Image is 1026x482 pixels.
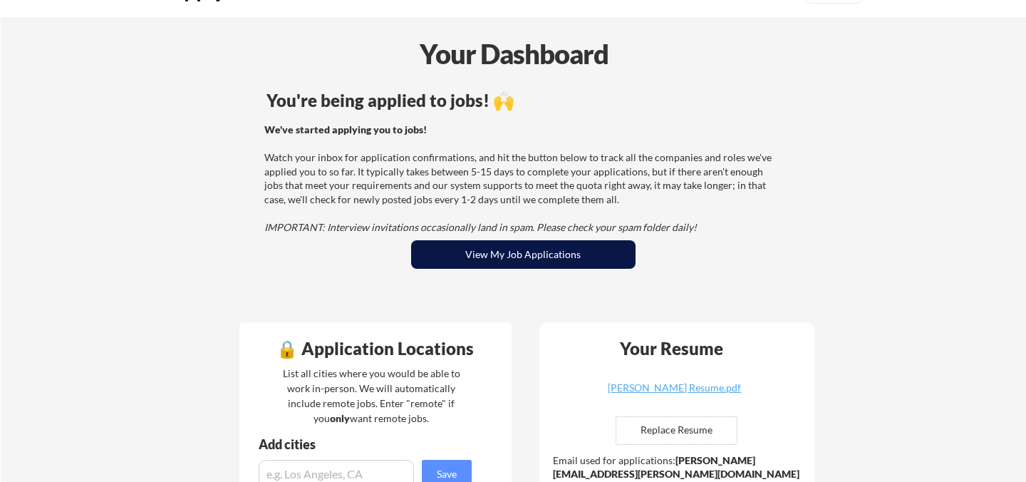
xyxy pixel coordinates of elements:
[266,92,780,109] div: You're being applied to jobs! 🙌
[243,340,508,357] div: 🔒 Application Locations
[330,412,350,424] strong: only
[274,366,470,426] div: List all cities where you would be able to work in-person. We will automatically include remote j...
[1,34,1026,74] div: Your Dashboard
[411,240,636,269] button: View My Job Applications
[590,383,760,405] a: [PERSON_NAME] Resume.pdf
[553,454,799,481] strong: [PERSON_NAME][EMAIL_ADDRESS][PERSON_NAME][DOMAIN_NAME]
[264,221,697,233] em: IMPORTANT: Interview invitations occasionally land in spam. Please check your spam folder daily!
[264,123,427,135] strong: We've started applying you to jobs!
[259,438,475,451] div: Add cities
[601,340,742,357] div: Your Resume
[264,123,778,235] div: Watch your inbox for application confirmations, and hit the button below to track all the compani...
[590,383,760,393] div: [PERSON_NAME] Resume.pdf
